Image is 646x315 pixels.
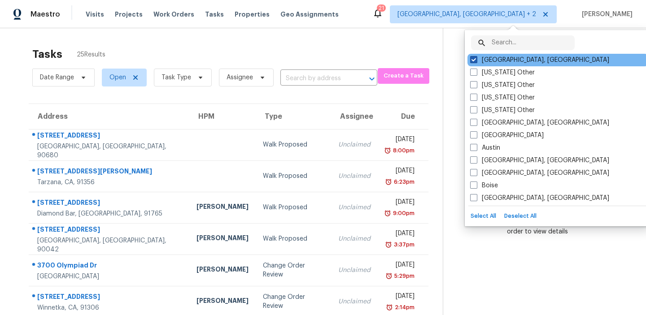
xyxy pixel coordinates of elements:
div: Unclaimed [338,266,371,275]
label: [GEOGRAPHIC_DATA], [GEOGRAPHIC_DATA] [470,118,609,127]
div: [GEOGRAPHIC_DATA], [GEOGRAPHIC_DATA], 90680 [37,142,182,160]
span: 25 Results [77,50,105,59]
div: [STREET_ADDRESS][PERSON_NAME] [37,167,182,178]
div: [STREET_ADDRESS] [37,292,182,303]
div: [DATE] [385,135,415,146]
div: Unclaimed [338,297,371,306]
div: 2:14pm [393,303,415,312]
div: [GEOGRAPHIC_DATA] [37,272,182,281]
img: Overdue Alarm Icon [386,303,393,312]
input: Search by address [280,72,352,86]
span: Projects [115,10,143,19]
th: Type [256,104,331,129]
input: Search... [492,35,575,50]
div: [DATE] [385,229,415,240]
span: Task Type [161,73,191,82]
div: 21 [379,4,384,13]
div: Walk Proposed [263,140,324,149]
label: [GEOGRAPHIC_DATA], [GEOGRAPHIC_DATA] [470,156,609,165]
span: Visits [86,10,104,19]
span: [GEOGRAPHIC_DATA], [GEOGRAPHIC_DATA] + 2 [397,10,536,19]
div: [PERSON_NAME] [196,233,249,245]
span: Maestro [31,10,60,19]
div: Walk Proposed [263,203,324,212]
label: [US_STATE] Other [470,93,535,102]
img: Overdue Alarm Icon [384,146,391,155]
div: [GEOGRAPHIC_DATA], [GEOGRAPHIC_DATA], 90042 [37,236,182,254]
div: [PERSON_NAME] [196,265,249,276]
button: Deselect All [502,210,539,223]
span: Geo Assignments [280,10,339,19]
th: Assignee [331,104,378,129]
label: [GEOGRAPHIC_DATA], [GEOGRAPHIC_DATA] [470,168,609,177]
label: [GEOGRAPHIC_DATA], [GEOGRAPHIC_DATA] [470,56,609,65]
img: Overdue Alarm Icon [385,272,393,280]
div: [STREET_ADDRESS] [37,225,182,236]
th: Due [378,104,429,129]
label: Boise [470,181,498,190]
div: [DATE] [385,292,415,303]
label: [US_STATE] Other [470,81,535,90]
span: Create a Task [382,71,425,81]
span: Date Range [40,73,74,82]
div: 5:29pm [393,272,415,280]
div: Unclaimed [338,172,371,181]
button: Create a Task [378,68,429,84]
span: Properties [235,10,270,19]
div: [DATE] [385,166,415,177]
div: [STREET_ADDRESS] [37,198,182,209]
span: [PERSON_NAME] [578,10,633,19]
div: 9:00pm [391,209,415,218]
span: Open [109,73,126,82]
div: 3700 Olympiad Dr [37,261,182,272]
button: Select All [468,210,498,223]
button: Open [366,73,378,85]
div: [PERSON_NAME] [196,202,249,213]
th: Address [29,104,189,129]
th: HPM [189,104,256,129]
img: Overdue Alarm Icon [385,177,392,186]
div: 6:23pm [392,177,415,186]
div: Change Order Review [263,293,324,311]
div: 3:37pm [392,240,415,249]
label: [US_STATE] Other [470,68,535,77]
label: [GEOGRAPHIC_DATA] [470,131,544,140]
div: Tarzana, CA, 91356 [37,178,182,187]
img: Overdue Alarm Icon [384,209,391,218]
div: Unclaimed [338,140,371,149]
div: Diamond Bar, [GEOGRAPHIC_DATA], 91765 [37,209,182,218]
label: [GEOGRAPHIC_DATA], [GEOGRAPHIC_DATA] [470,194,609,203]
div: 8:00pm [391,146,415,155]
h2: Tasks [32,50,62,59]
div: Unclaimed [338,234,371,243]
div: Walk Proposed [263,172,324,181]
div: Select a task from the queue in order to view details [490,218,585,236]
span: Assignee [227,73,253,82]
label: [US_STATE] Other [470,106,535,115]
div: Winnetka, CA, 91306 [37,303,182,312]
span: Tasks [205,11,224,17]
div: [DATE] [385,198,415,209]
div: [PERSON_NAME] [196,296,249,307]
div: [STREET_ADDRESS] [37,131,182,142]
img: Overdue Alarm Icon [385,240,392,249]
label: Austin [470,143,500,152]
span: Work Orders [153,10,194,19]
div: Unclaimed [338,203,371,212]
div: Walk Proposed [263,234,324,243]
div: [DATE] [385,260,415,272]
div: Change Order Review [263,261,324,279]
